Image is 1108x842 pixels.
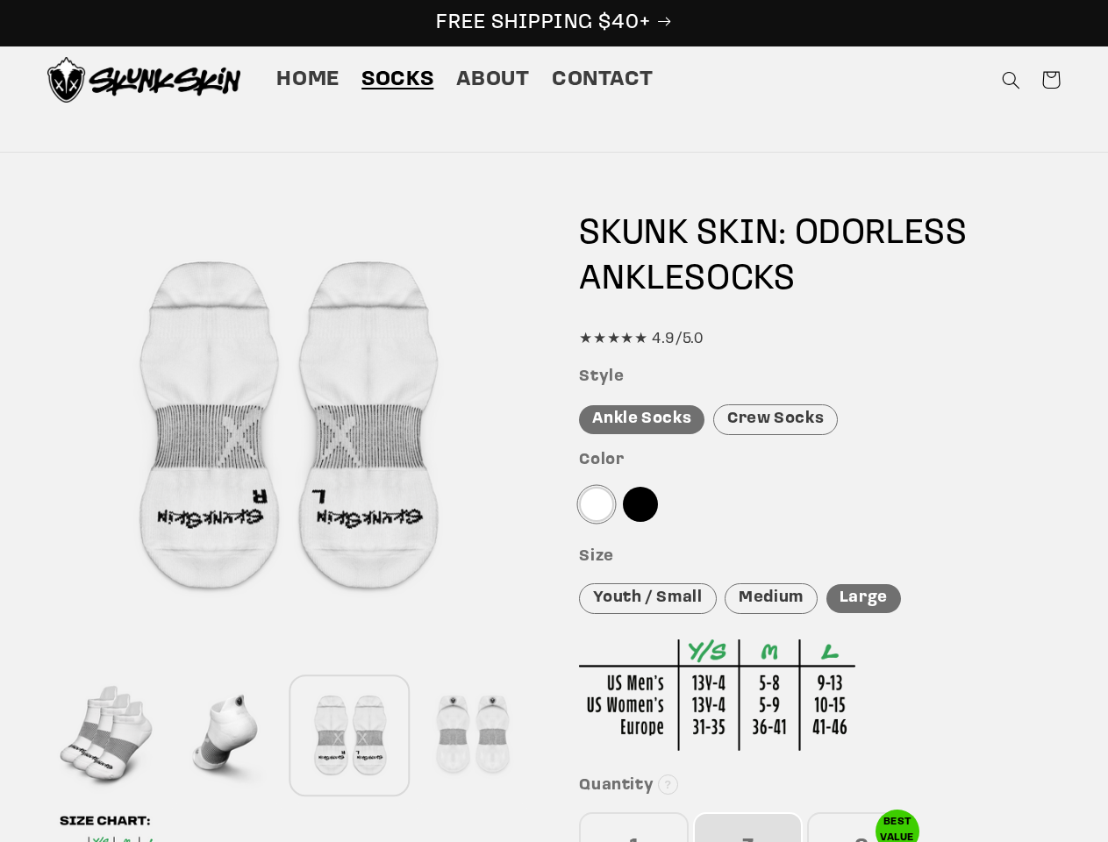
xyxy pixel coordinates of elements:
div: ★★★★★ 4.9/5.0 [579,326,1061,353]
span: About [456,67,530,94]
div: Ankle Socks [579,405,704,434]
h3: Color [579,451,1061,471]
h3: Style [579,367,1061,388]
img: Skunk Skin Anti-Odor Socks. [47,57,240,103]
a: Contact [540,55,664,104]
a: About [445,55,540,104]
summary: Search [990,60,1031,100]
h1: SKUNK SKIN: ODORLESS SOCKS [579,211,1061,303]
span: Socks [361,67,433,94]
a: Socks [351,55,445,104]
img: Sizing Chart [579,639,855,751]
h3: Size [579,547,1061,567]
p: FREE SHIPPING $40+ [18,10,1090,37]
h3: Quantity [579,776,1061,796]
a: Home [266,55,351,104]
div: Large [826,584,901,613]
div: Youth / Small [579,583,716,614]
span: Contact [552,67,653,94]
span: ANKLE [579,262,684,297]
div: Crew Socks [713,404,838,435]
div: Medium [725,583,818,614]
span: Home [276,67,340,94]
